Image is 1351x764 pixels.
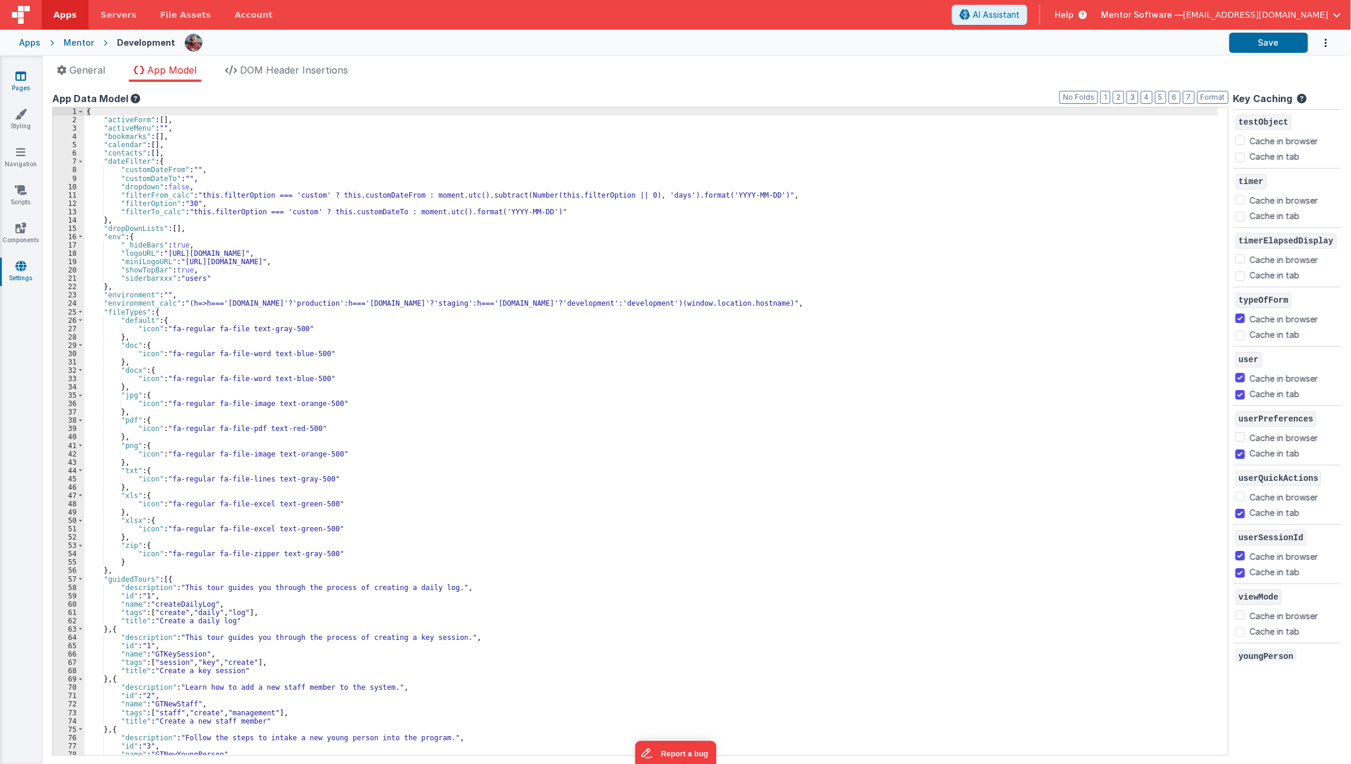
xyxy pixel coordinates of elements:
div: 41 [53,442,84,450]
div: 36 [53,400,84,408]
div: 69 [53,675,84,683]
div: 39 [53,424,84,433]
div: 53 [53,541,84,550]
div: 54 [53,550,84,558]
img: eba322066dbaa00baf42793ca2fab581 [185,34,202,51]
div: 43 [53,458,84,467]
span: userQuickActions [1236,471,1321,486]
div: 63 [53,625,84,633]
div: 16 [53,233,84,241]
div: 8 [53,166,84,174]
span: typeOfForm [1236,293,1292,308]
div: 64 [53,633,84,642]
div: 65 [53,642,84,650]
div: Apps [19,37,40,49]
div: 3 [53,124,84,132]
div: 47 [53,492,84,500]
div: 75 [53,725,84,734]
div: 5 [53,141,84,149]
label: Cache in tab [1250,210,1300,222]
div: 66 [53,650,84,658]
div: 6 [53,149,84,157]
div: 74 [53,717,84,725]
div: 18 [53,249,84,258]
div: 30 [53,350,84,358]
div: 38 [53,416,84,424]
div: 13 [53,208,84,216]
span: Apps [53,9,77,21]
div: 42 [53,450,84,458]
div: 67 [53,658,84,667]
button: AI Assistant [952,5,1027,25]
div: 44 [53,467,84,475]
span: youngPerson [1236,649,1296,664]
button: 7 [1183,91,1195,104]
label: Cache in browser [1250,252,1318,266]
span: Mentor Software — [1101,9,1183,21]
div: 62 [53,617,84,625]
div: 50 [53,516,84,525]
label: Cache in tab [1250,269,1300,281]
span: viewMode [1236,589,1282,605]
label: Cache in browser [1250,192,1318,207]
div: 35 [53,391,84,400]
div: 68 [53,667,84,675]
div: 15 [53,224,84,233]
div: Development [117,37,175,49]
label: Cache in tab [1250,328,1300,341]
div: 1 [53,107,84,116]
label: Cache in tab [1250,625,1300,638]
button: Options [1308,31,1332,55]
label: Cache in tab [1250,447,1300,459]
label: Cache in browser [1250,549,1318,563]
button: 4 [1141,91,1153,104]
div: 25 [53,308,84,316]
span: App Model [147,64,197,76]
label: Cache in browser [1250,133,1318,147]
div: 21 [53,274,84,283]
button: Format [1197,91,1229,104]
span: testObject [1236,115,1292,130]
div: 11 [53,191,84,199]
span: [EMAIL_ADDRESS][DOMAIN_NAME] [1183,9,1328,21]
div: 37 [53,408,84,416]
label: Cache in browser [1250,430,1318,444]
h4: Key Caching [1233,94,1293,104]
div: 34 [53,383,84,391]
button: 5 [1155,91,1166,104]
div: 71 [53,692,84,700]
span: timer [1236,174,1267,189]
div: 40 [53,433,84,441]
span: user [1236,352,1262,367]
div: 45 [53,475,84,483]
div: 20 [53,266,84,274]
div: 48 [53,500,84,508]
div: 7 [53,157,84,166]
div: 31 [53,358,84,366]
button: Mentor Software — [EMAIL_ADDRESS][DOMAIN_NAME] [1101,9,1341,21]
div: 55 [53,558,84,566]
button: No Folds [1059,91,1098,104]
div: 57 [53,575,84,584]
label: Cache in browser [1250,311,1318,325]
div: 14 [53,216,84,224]
div: 32 [53,366,84,375]
span: userPreferences [1236,411,1317,427]
button: 2 [1113,91,1124,104]
label: Cache in tab [1250,566,1300,578]
label: Cache in browser [1250,489,1318,503]
span: Help [1055,9,1074,21]
div: 17 [53,241,84,249]
div: 33 [53,375,84,383]
div: 72 [53,700,84,708]
div: Mentor [64,37,94,49]
div: 2 [53,116,84,124]
div: 58 [53,584,84,592]
div: 52 [53,533,84,541]
button: 6 [1169,91,1181,104]
div: 24 [53,299,84,307]
div: 27 [53,325,84,333]
div: 22 [53,283,84,291]
span: General [69,64,105,76]
div: 76 [53,734,84,742]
